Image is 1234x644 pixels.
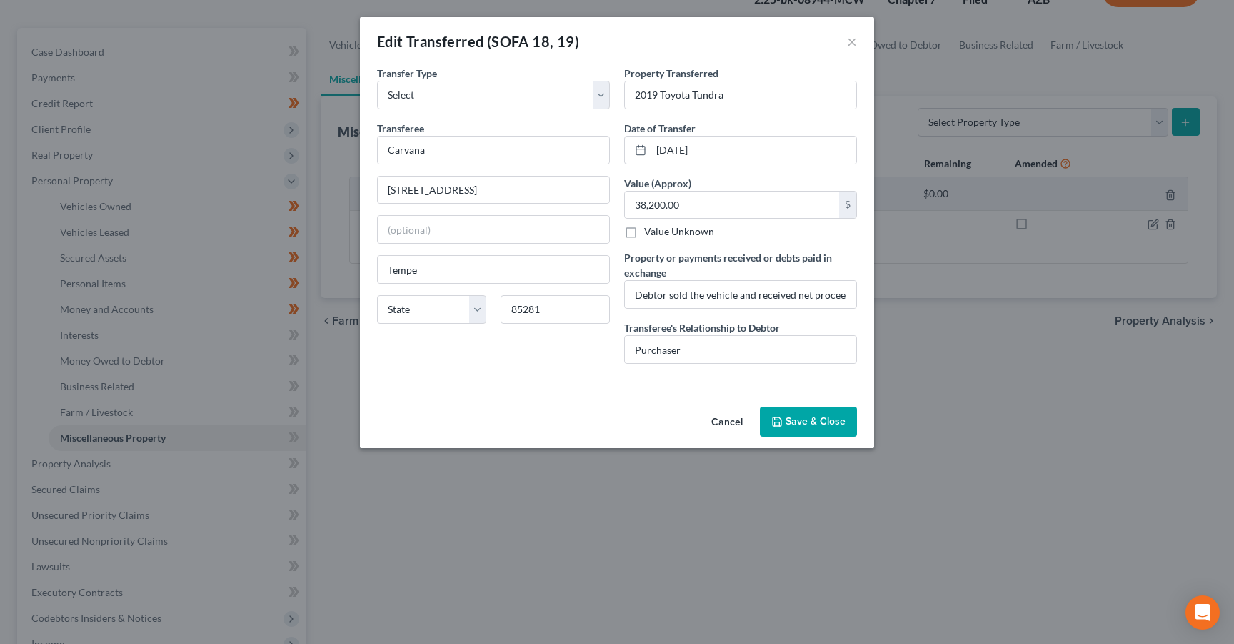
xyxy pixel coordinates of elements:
[1185,595,1220,630] div: Open Intercom Messenger
[651,137,856,164] input: MM/DD/YYYY
[839,192,856,219] div: $
[847,33,857,50] button: ×
[625,336,856,363] input: --
[624,67,718,79] span: Property Transferred
[377,122,424,134] span: Transferee
[625,81,856,109] input: ex. Title to 2004 Jeep Compass
[624,122,696,134] span: Date of Transfer
[644,224,714,239] label: Value Unknown
[625,192,839,219] input: 0.00
[378,256,609,283] input: Enter city...
[501,295,610,324] input: Enter zip...
[625,281,856,308] input: --
[378,216,609,243] input: (optional)
[700,408,754,437] button: Cancel
[624,176,691,191] label: Value (Approx)
[377,67,437,79] span: Transfer Type
[377,31,579,51] div: Edit Transferred (SOFA 18, 19)
[624,320,780,335] label: Transferee's Relationship to Debtor
[760,407,857,437] button: Save & Close
[378,137,609,164] input: Enter name...
[378,177,609,204] input: Enter address...
[624,250,857,280] label: Property or payments received or debts paid in exchange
